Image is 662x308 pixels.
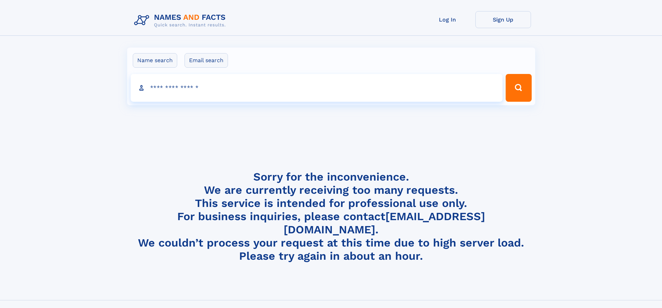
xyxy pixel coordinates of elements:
[131,74,503,102] input: search input
[131,11,231,30] img: Logo Names and Facts
[506,74,531,102] button: Search Button
[420,11,475,28] a: Log In
[185,53,228,68] label: Email search
[133,53,177,68] label: Name search
[131,170,531,263] h4: Sorry for the inconvenience. We are currently receiving too many requests. This service is intend...
[284,210,485,236] a: [EMAIL_ADDRESS][DOMAIN_NAME]
[475,11,531,28] a: Sign Up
